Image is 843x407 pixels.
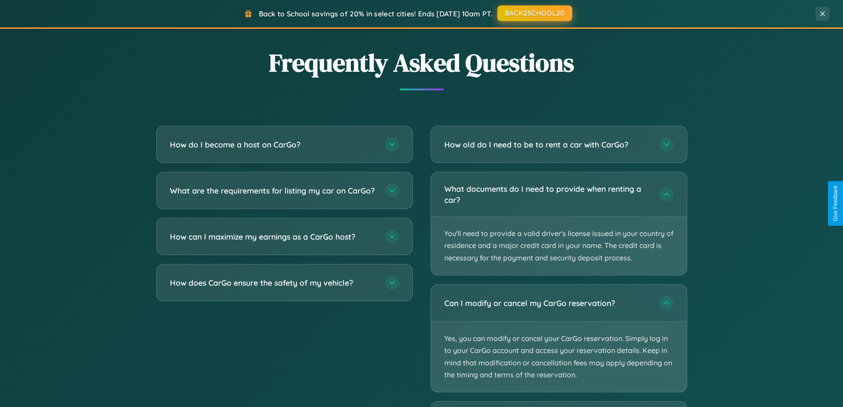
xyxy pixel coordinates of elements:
[444,298,651,309] h3: Can I modify or cancel my CarGo reservation?
[497,5,572,21] button: BACK2SCHOOL20
[444,139,651,150] h3: How old do I need to be to rent a car with CarGo?
[431,322,687,392] p: Yes, you can modify or cancel your CarGo reservation. Simply log in to your CarGo account and acc...
[832,186,839,221] div: Give Feedback
[444,183,651,205] h3: What documents do I need to provide when renting a car?
[170,277,376,288] h3: How does CarGo ensure the safety of my vehicle?
[156,46,687,80] h2: Frequently Asked Questions
[170,139,376,150] h3: How do I become a host on CarGo?
[170,185,376,196] h3: What are the requirements for listing my car on CarGo?
[259,9,493,18] span: Back to School savings of 20% in select cities! Ends [DATE] 10am PT.
[170,231,376,242] h3: How can I maximize my earnings as a CarGo host?
[431,217,687,275] p: You'll need to provide a valid driver's license issued in your country of residence and a major c...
